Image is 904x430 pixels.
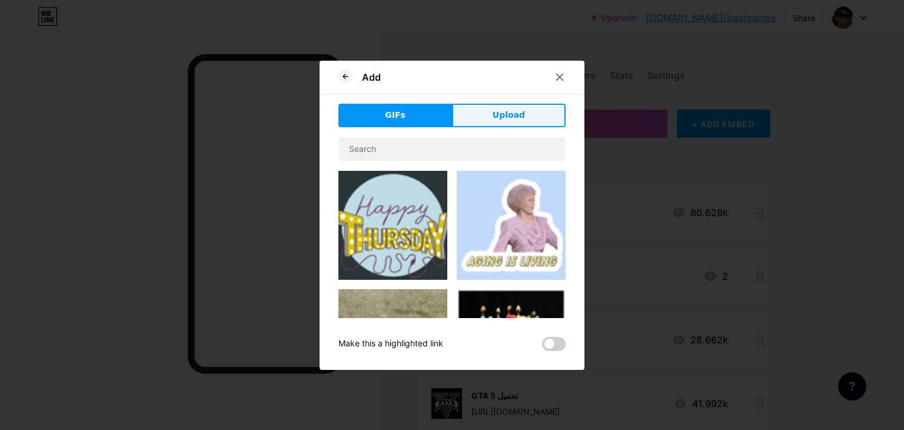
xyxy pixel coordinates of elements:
[493,109,525,121] span: Upload
[362,70,381,84] div: Add
[452,104,566,127] button: Upload
[338,104,452,127] button: GIFs
[338,337,443,351] div: Make this a highlighted link
[457,171,566,280] img: Gihpy
[457,289,566,368] img: Gihpy
[385,109,406,121] span: GIFs
[338,171,447,280] img: Gihpy
[339,137,565,161] input: Search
